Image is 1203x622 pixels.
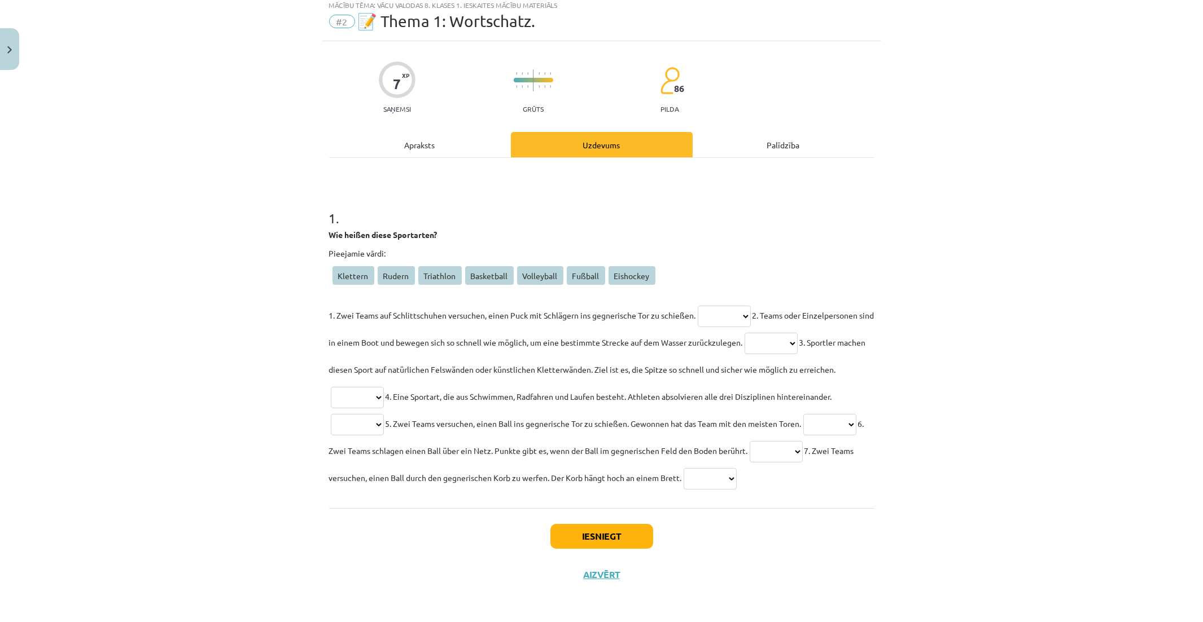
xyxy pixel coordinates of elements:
img: icon-short-line-57e1e144782c952c97e751825c79c345078a6d821885a25fce030b3d8c18986b.svg [550,85,551,88]
span: Basketball [465,266,514,285]
img: icon-short-line-57e1e144782c952c97e751825c79c345078a6d821885a25fce030b3d8c18986b.svg [516,85,517,88]
span: Rudern [378,266,415,285]
h1: 1 . [329,191,874,226]
span: Fußball [567,266,605,285]
img: icon-close-lesson-0947bae3869378f0d4975bcd49f059093ad1ed9edebbc8119c70593378902aed.svg [7,46,12,54]
span: #2 [329,15,355,28]
img: icon-short-line-57e1e144782c952c97e751825c79c345078a6d821885a25fce030b3d8c18986b.svg [522,85,523,88]
p: Grūts [523,105,544,113]
p: Saņemsi [379,105,415,113]
img: icon-short-line-57e1e144782c952c97e751825c79c345078a6d821885a25fce030b3d8c18986b.svg [539,85,540,88]
img: icon-short-line-57e1e144782c952c97e751825c79c345078a6d821885a25fce030b3d8c18986b.svg [544,85,545,88]
img: icon-short-line-57e1e144782c952c97e751825c79c345078a6d821885a25fce030b3d8c18986b.svg [516,72,517,75]
div: Mācību tēma: Vācu valodas 8. klases 1. ieskaites mācību materiāls [329,1,874,9]
strong: Wie heißen diese Sportarten? [329,230,438,240]
img: icon-short-line-57e1e144782c952c97e751825c79c345078a6d821885a25fce030b3d8c18986b.svg [527,85,528,88]
div: Apraksts [329,132,511,157]
span: 1. Zwei Teams auf Schlittschuhen versuchen, einen Puck mit Schlägern ins gegnerische Tor zu schie... [329,310,696,320]
div: 7 [393,76,401,92]
span: 86 [674,83,684,94]
span: 📝 Thema 1: Wortschatz. [358,12,536,30]
span: 5. Zwei Teams versuchen, einen Ball ins gegnerische Tor zu schießen. Gewonnen hat das Team mit de... [386,418,802,429]
span: XP [402,72,409,78]
p: Pieejamie vārdi: [329,248,874,259]
img: students-c634bb4e5e11cddfef0936a35e636f08e4e9abd3cc4e673bd6f9a4125e45ecb1.svg [660,67,680,95]
button: Iesniegt [550,524,653,549]
div: Palīdzība [693,132,874,157]
img: icon-short-line-57e1e144782c952c97e751825c79c345078a6d821885a25fce030b3d8c18986b.svg [539,72,540,75]
span: 4. Eine Sportart, die aus Schwimmen, Radfahren und Laufen besteht. Athleten absolvieren alle drei... [386,391,832,402]
span: Eishockey [609,266,655,285]
span: Klettern [333,266,374,285]
img: icon-short-line-57e1e144782c952c97e751825c79c345078a6d821885a25fce030b3d8c18986b.svg [550,72,551,75]
img: icon-long-line-d9ea69661e0d244f92f715978eff75569469978d946b2353a9bb055b3ed8787d.svg [533,69,534,91]
img: icon-short-line-57e1e144782c952c97e751825c79c345078a6d821885a25fce030b3d8c18986b.svg [522,72,523,75]
div: Uzdevums [511,132,693,157]
span: Volleyball [517,266,563,285]
button: Aizvērt [580,569,623,580]
img: icon-short-line-57e1e144782c952c97e751825c79c345078a6d821885a25fce030b3d8c18986b.svg [544,72,545,75]
img: icon-short-line-57e1e144782c952c97e751825c79c345078a6d821885a25fce030b3d8c18986b.svg [527,72,528,75]
span: Triathlon [418,266,462,285]
p: pilda [660,105,679,113]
